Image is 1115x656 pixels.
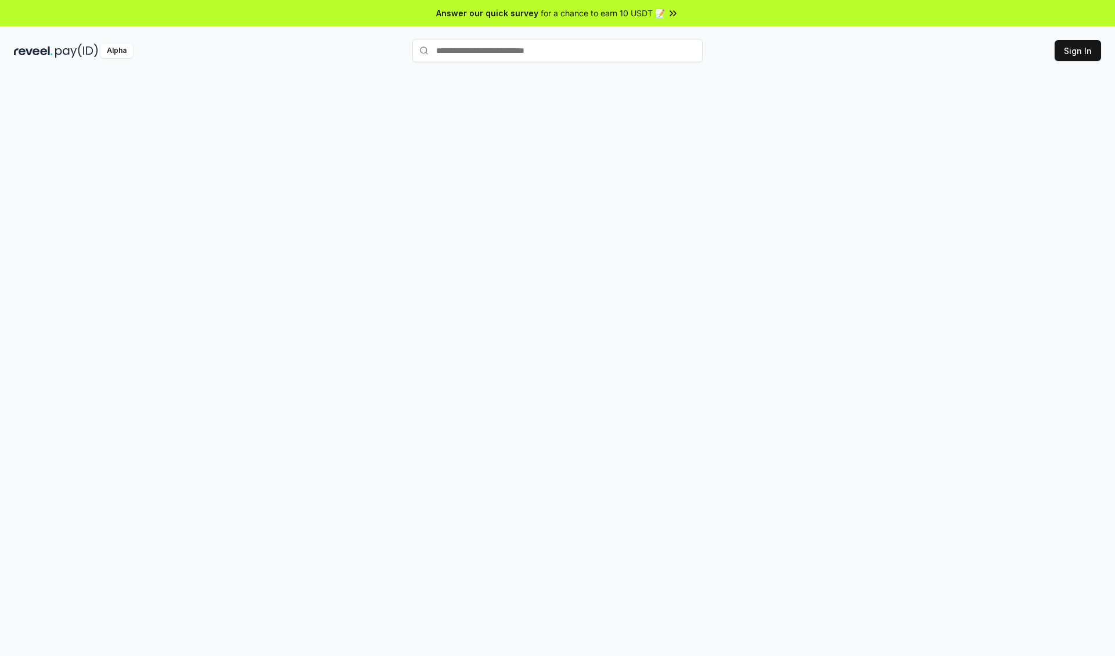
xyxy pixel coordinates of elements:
img: pay_id [55,44,98,58]
span: Answer our quick survey [436,7,538,19]
img: reveel_dark [14,44,53,58]
div: Alpha [100,44,133,58]
button: Sign In [1055,40,1101,61]
span: for a chance to earn 10 USDT 📝 [541,7,665,19]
